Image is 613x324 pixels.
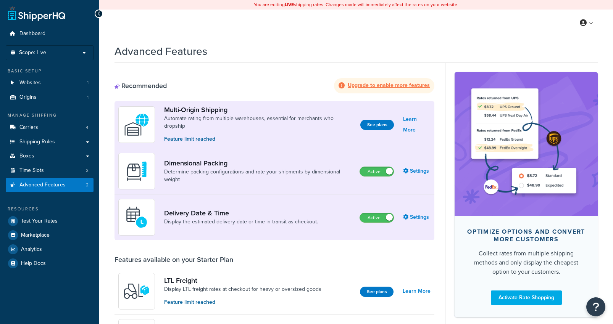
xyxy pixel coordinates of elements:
[403,212,431,223] a: Settings
[6,135,94,149] a: Shipping Rules
[115,255,233,264] div: Features available on your Starter Plan
[6,27,94,41] a: Dashboard
[6,90,94,104] li: Origins
[360,120,394,130] a: See plans
[6,120,94,135] li: Carriers
[164,276,321,285] a: LTL Freight
[19,50,46,56] span: Scope: Live
[115,44,207,59] h1: Advanced Features
[87,94,89,101] span: 1
[164,159,353,167] a: Dimensional Packing
[21,246,42,253] span: Analytics
[19,139,55,145] span: Shipping Rules
[6,68,94,74] div: Basic Setup
[123,204,150,231] img: gfkeb5ejjkALwAAAABJRU5ErkJggg==
[6,112,94,119] div: Manage Shipping
[164,209,318,217] a: Delivery Date & Time
[403,286,431,297] a: Learn More
[123,278,150,305] img: y79ZsPf0fXUFUhFXDzUgf+ktZg5F2+ohG75+v3d2s1D9TjoU8PiyCIluIjV41seZevKCRuEjTPPOKHJsQcmKCXGdfprl3L4q7...
[86,182,89,188] span: 2
[19,153,34,159] span: Boxes
[360,213,394,222] label: Active
[123,158,150,184] img: DTVBYsAAAAAASUVORK5CYII=
[164,135,354,143] p: Feature limit reached
[19,124,38,131] span: Carriers
[164,168,353,183] a: Determine packing configurations and rate your shipments by dimensional weight
[360,287,394,297] a: See plans
[164,115,354,130] a: Automate rating from multiple warehouses, essential for merchants who dropship
[21,232,50,239] span: Marketplace
[19,167,44,174] span: Time Slots
[164,298,321,306] p: Feature limit reached
[6,164,94,178] li: Time Slots
[115,82,167,90] div: Recommended
[21,218,58,225] span: Test Your Rates
[6,90,94,104] a: Origins1
[6,178,94,192] li: Advanced Features
[403,114,431,135] a: Learn More
[6,164,94,178] a: Time Slots2
[491,290,562,305] a: Activate Rate Shopping
[6,214,94,228] a: Test Your Rates
[86,124,89,131] span: 4
[467,228,586,243] div: Optimize options and convert more customers
[586,297,605,316] button: Open Resource Center
[6,206,94,212] div: Resources
[6,76,94,90] a: Websites1
[403,166,431,176] a: Settings
[466,83,586,204] img: feature-image-rateshop-7084cbbcb2e67ef1d54c2e976f0e592697130d5817b016cf7cc7e13314366067.png
[19,94,37,101] span: Origins
[6,257,94,270] a: Help Docs
[19,30,45,37] span: Dashboard
[164,218,318,226] a: Display the estimated delivery date or time in transit as checkout.
[6,228,94,242] a: Marketplace
[21,260,46,267] span: Help Docs
[6,242,94,256] a: Analytics
[19,80,41,86] span: Websites
[87,80,89,86] span: 1
[164,106,354,114] a: Multi-Origin Shipping
[164,286,321,293] a: Display LTL freight rates at checkout for heavy or oversized goods
[348,81,430,89] strong: Upgrade to enable more features
[6,120,94,135] a: Carriers4
[19,182,66,188] span: Advanced Features
[86,167,89,174] span: 2
[360,167,394,176] label: Active
[285,1,294,8] b: LIVE
[6,178,94,192] a: Advanced Features2
[6,76,94,90] li: Websites
[467,249,586,276] div: Collect rates from multiple shipping methods and only display the cheapest option to your customers.
[123,111,150,138] img: WatD5o0RtDAAAAAElFTkSuQmCC
[6,149,94,163] a: Boxes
